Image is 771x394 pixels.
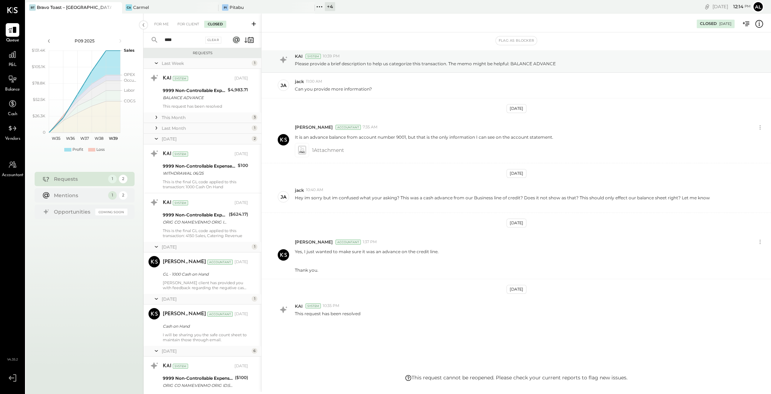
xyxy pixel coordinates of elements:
div: 9999 Non-Controllable Expenses:Other Income and Expenses:To Be Classified P&L [163,163,236,170]
span: 10:40 AM [306,187,323,193]
div: Last Month [162,125,250,131]
div: Cash on Hand [163,323,246,330]
div: ($624.17) [229,211,248,218]
div: 1 [252,125,257,131]
span: KAI [295,53,303,59]
div: Accountant [336,240,361,245]
div: Pi [222,4,228,11]
div: Loss [96,147,105,153]
div: [DATE] [507,285,526,294]
div: [DATE] [235,76,248,81]
span: 11:00 AM [306,79,322,85]
div: ($100) [235,374,248,381]
div: WITHDRAWAL 06/25 [163,170,236,177]
text: W35 [52,136,60,141]
div: Mentions [54,192,105,199]
div: Closed [204,21,226,28]
div: System [306,303,321,308]
span: 1:37 PM [363,239,377,245]
button: Flag as Blocker [496,36,537,45]
div: System [173,76,188,81]
span: 1 Attachment [312,143,344,157]
div: KAI [163,363,171,370]
div: This Month [162,114,250,121]
span: [PERSON_NAME] [295,239,333,245]
div: 6 [252,348,257,354]
div: ORIG CO NAME:VENMO ORIG ID:XXXXXX1992 DESC DATE:250611 CO ENTRY DESCR:CASHOUT SEC:PPD TRACE#:XXXX... [163,219,227,226]
a: Queue [0,23,25,44]
text: Sales [124,48,135,53]
div: [DATE] [712,3,751,10]
div: 2 [119,191,127,200]
text: W39 [109,136,117,141]
div: KAI [163,75,171,82]
span: Vendors [5,136,20,142]
div: 9999 Non-Controllable Expenses:Other Income and Expenses:To Be Classified P&L [163,375,233,382]
div: [DATE] [235,259,248,265]
div: 2 [252,136,257,142]
text: Labor [124,88,135,93]
div: [PERSON_NAME] client has provided you with feedback regarding the negative cash balance. Please c... [163,280,248,290]
div: This request has been resolved [163,104,248,109]
a: Cash [0,97,25,118]
div: 9999 Non-Controllable Expenses:Other Income and Expenses:To Be Classified P&L [163,211,227,219]
div: [DATE] [235,311,248,317]
p: Yes, I just wanted to make sure it was an advance on the credit line. Thank you. [295,249,440,273]
div: 1 [108,191,117,200]
button: Al [752,1,764,12]
div: I will be sharing you the safe count sheet to maintain those through email. [163,332,248,342]
span: jack [295,187,304,193]
div: Clear [205,37,222,44]
div: 2 [119,175,127,183]
div: 1 [252,244,257,250]
text: $26.3K [32,113,45,118]
div: [DATE] [719,21,731,26]
div: ja [281,194,287,200]
div: 9999 Non-Controllable Expenses:Other Income and Expenses:To Be Classified P&L [163,87,226,94]
span: jack [295,78,304,85]
div: 1 [252,296,257,302]
div: KAI [163,150,171,158]
div: This is the final GL code applied to this transaction: 4150 Sales, Catering Revenue [163,228,248,238]
p: Please provide a brief description to help us categorize this transaction. The memo might be help... [295,61,556,67]
text: $105.1K [32,64,45,69]
div: BALANCE ADVANCE [163,94,226,101]
div: 1 [252,60,257,66]
div: Requests [147,51,258,56]
a: Balance [0,72,25,93]
div: Requests [54,175,105,183]
text: OPEX [124,72,135,77]
div: [DATE] [507,104,526,113]
div: System [173,200,188,205]
div: [PERSON_NAME] [163,259,206,266]
text: $52.5K [33,97,45,102]
div: [DATE] [162,244,250,250]
div: Bravo Toast – [GEOGRAPHIC_DATA] [37,4,111,10]
div: Opportunities [54,208,92,215]
div: Accountant [207,260,233,265]
div: [DATE] [507,219,526,227]
div: $4,983.71 [228,86,248,93]
div: Coming Soon [95,209,127,215]
text: COGS [124,98,136,103]
p: It is an advance balance from account number 9001, but that is the only information I can see on ... [295,134,553,140]
div: System [173,364,188,369]
a: P&L [0,48,25,68]
p: Hey im sorry but im confused what your asking? This was a cash advance from our Business line of ... [295,195,710,207]
div: [DATE] [235,151,248,157]
div: [DATE] [162,296,250,302]
div: Closed [700,21,717,27]
div: $100 [238,162,248,169]
div: This is the final GL code applied to this transaction: 1000 Cash On Hand [163,179,248,189]
div: + 4 [325,2,335,11]
span: 7:35 AM [363,124,378,130]
div: P09 2025 [54,38,115,44]
div: [DATE] [162,136,250,142]
span: 10:35 PM [323,303,339,309]
span: Queue [6,37,19,44]
text: $131.4K [32,48,45,53]
text: W37 [80,136,89,141]
div: System [306,54,321,59]
p: Can you provide more information? [295,86,372,92]
div: [DATE] [235,200,248,206]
